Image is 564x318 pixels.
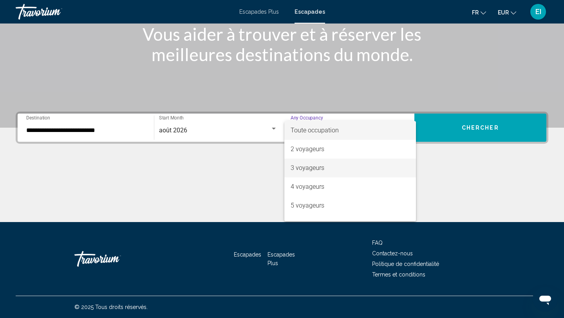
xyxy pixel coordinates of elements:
font: 4 voyageurs [291,183,324,190]
font: 2 voyageurs [291,145,324,153]
font: 5 voyageurs [291,202,324,209]
font: 6 voyageurs [291,220,324,228]
font: Toute occupation [291,126,339,134]
iframe: Bouton de lancement de la fenêtre de messagerie [533,287,558,312]
font: 3 voyageurs [291,164,324,172]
